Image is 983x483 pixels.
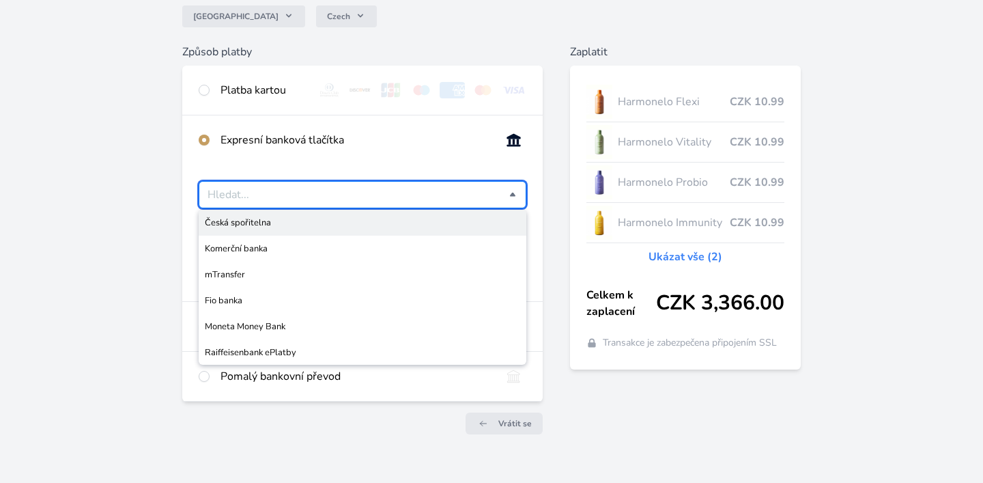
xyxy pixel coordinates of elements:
img: discover.svg [347,82,373,98]
span: CZK 10.99 [730,215,784,231]
img: bankTransfer_IBAN.svg [501,368,526,385]
span: Harmonelo Flexi [618,94,730,110]
img: CLEAN_PROBIO_se_stinem_x-lo.jpg [586,165,612,199]
h6: Zaplatit [570,44,801,60]
a: Ukázat vše (2) [649,249,722,265]
a: Vrátit se [466,413,543,434]
span: CZK 10.99 [730,134,784,150]
h6: Způsob platby [182,44,543,60]
img: amex.svg [440,82,465,98]
img: visa.svg [501,82,526,98]
img: onlineBanking_CZ.svg [501,132,526,148]
span: CZK 3,366.00 [656,291,784,316]
div: Pomalý bankovní převod [220,368,490,385]
span: Celkem k zaplacení [586,287,657,320]
div: Platba kartou [220,82,307,98]
img: diners.svg [317,82,342,98]
span: Komerční banka [205,242,520,256]
span: Fio banka [205,294,520,307]
div: Expresní banková tlačítka [220,132,490,148]
span: Czech [327,11,350,22]
img: CLEAN_FLEXI_se_stinem_x-hi_(1)-lo.jpg [586,85,612,119]
img: CLEAN_VITALITY_se_stinem_x-lo.jpg [586,125,612,159]
img: IMMUNITY_se_stinem_x-lo.jpg [586,206,612,240]
span: CZK 10.99 [730,174,784,191]
span: Moneta Money Bank [205,320,520,333]
button: Czech [316,5,377,27]
img: mc.svg [470,82,496,98]
span: Transakce je zabezpečena připojením SSL [603,336,777,350]
span: Harmonelo Vitality [618,134,730,150]
span: [GEOGRAPHIC_DATA] [193,11,279,22]
span: Harmonelo Probio [618,174,730,191]
span: Vrátit se [498,418,532,429]
span: Harmonelo Immunity [618,215,730,231]
div: Vyberte svou banku [199,181,526,208]
span: mTransfer [205,268,520,281]
span: CZK 10.99 [730,94,784,110]
input: Česká spořitelnaKomerční bankamTransferFio bankaMoneta Money BankRaiffeisenbank ePlatby [208,187,509,203]
img: jcb.svg [378,82,403,98]
img: maestro.svg [409,82,434,98]
button: [GEOGRAPHIC_DATA] [182,5,305,27]
span: Raiffeisenbank ePlatby [205,346,520,359]
span: Česká spořitelna [205,216,520,230]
